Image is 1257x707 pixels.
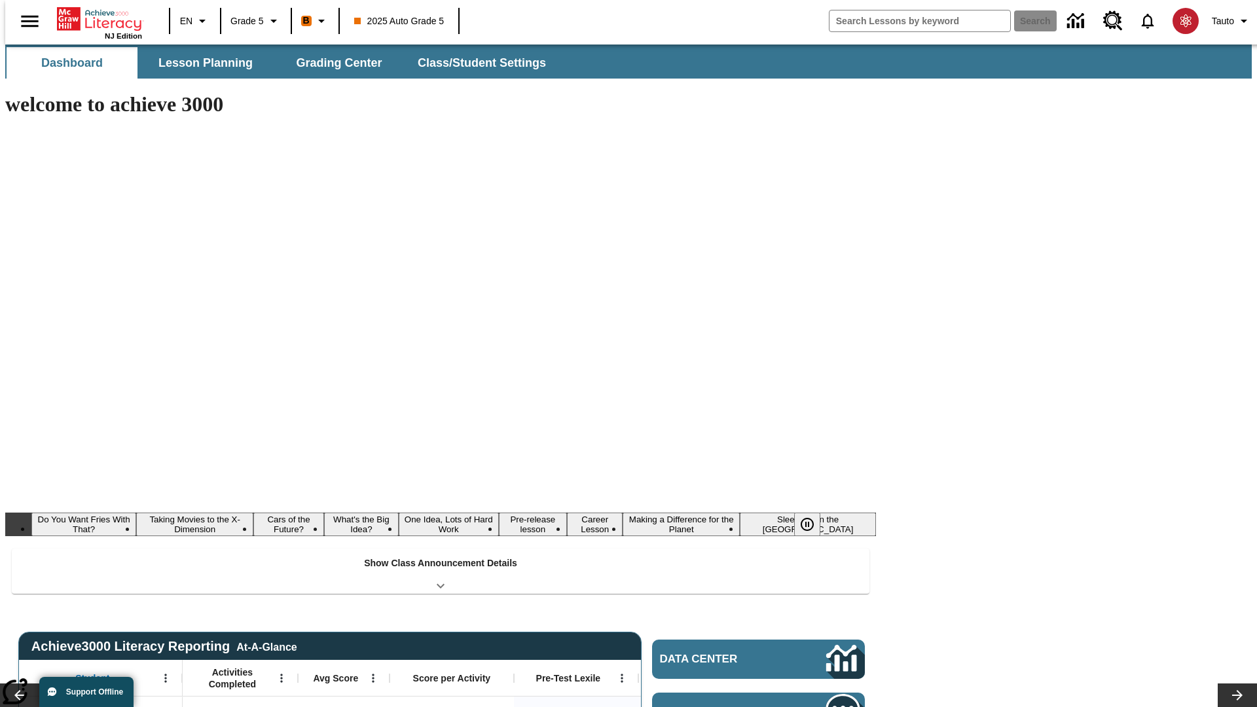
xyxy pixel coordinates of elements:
[363,668,383,688] button: Open Menu
[829,10,1010,31] input: search field
[75,672,109,684] span: Student
[652,640,865,679] a: Data Center
[407,47,556,79] button: Class/Student Settings
[1218,683,1257,707] button: Lesson carousel, Next
[536,672,601,684] span: Pre-Test Lexile
[567,513,623,536] button: Slide 7 Career Lesson
[313,672,358,684] span: Avg Score
[253,513,324,536] button: Slide 3 Cars of the Future?
[105,32,142,40] span: NJ Edition
[1131,4,1165,38] a: Notifications
[413,672,491,684] span: Score per Activity
[274,47,405,79] button: Grading Center
[66,687,123,697] span: Support Offline
[174,9,216,33] button: Language: EN, Select a language
[612,668,632,688] button: Open Menu
[5,92,876,117] h1: welcome to achieve 3000
[230,14,264,28] span: Grade 5
[1165,4,1207,38] button: Select a new avatar
[1207,9,1257,33] button: Profile/Settings
[1173,8,1199,34] img: avatar image
[272,668,291,688] button: Open Menu
[660,653,782,666] span: Data Center
[236,639,297,653] div: At-A-Glance
[5,45,1252,79] div: SubNavbar
[623,513,740,536] button: Slide 8 Making a Difference for the Planet
[39,677,134,707] button: Support Offline
[399,513,499,536] button: Slide 5 One Idea, Lots of Hard Work
[7,47,137,79] button: Dashboard
[499,513,568,536] button: Slide 6 Pre-release lesson
[354,14,445,28] span: 2025 Auto Grade 5
[1095,3,1131,39] a: Resource Center, Will open in new tab
[296,9,335,33] button: Boost Class color is orange. Change class color
[140,47,271,79] button: Lesson Planning
[225,9,287,33] button: Grade: Grade 5, Select a grade
[12,549,869,594] div: Show Class Announcement Details
[1212,14,1234,28] span: Tauto
[180,14,192,28] span: EN
[5,47,558,79] div: SubNavbar
[1059,3,1095,39] a: Data Center
[324,513,399,536] button: Slide 4 What's the Big Idea?
[364,556,517,570] p: Show Class Announcement Details
[57,5,142,40] div: Home
[57,6,142,32] a: Home
[10,2,49,41] button: Open side menu
[31,639,297,654] span: Achieve3000 Literacy Reporting
[189,666,276,690] span: Activities Completed
[136,513,253,536] button: Slide 2 Taking Movies to the X-Dimension
[303,12,310,29] span: B
[156,668,175,688] button: Open Menu
[31,513,136,536] button: Slide 1 Do You Want Fries With That?
[794,513,833,536] div: Pause
[794,513,820,536] button: Pause
[740,513,876,536] button: Slide 9 Sleepless in the Animal Kingdom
